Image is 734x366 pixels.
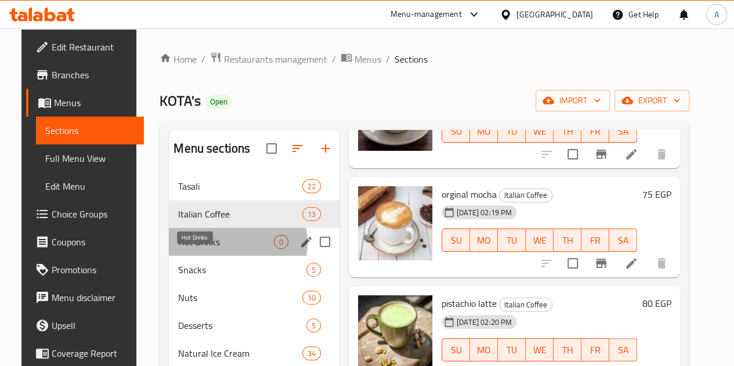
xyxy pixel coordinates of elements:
span: Choice Groups [52,207,135,221]
span: WE [530,342,549,358]
span: [DATE] 02:19 PM [452,207,516,218]
span: export [624,93,680,108]
a: Edit menu item [624,147,638,161]
a: Sections [36,117,144,144]
a: Home [160,52,197,66]
button: import [536,90,610,111]
span: 0 [274,237,288,248]
nav: breadcrumb [160,52,689,67]
button: WE [526,119,554,143]
span: SA [614,123,632,140]
div: items [302,179,321,193]
span: Restaurants management [224,52,327,66]
span: Desserts [178,318,306,332]
span: KOTA's [160,88,201,114]
li: / [201,52,205,66]
span: Hot Drinks [178,235,274,249]
span: Select to update [561,142,585,166]
div: Italian Coffee13 [169,200,339,228]
button: FR [581,119,609,143]
div: Desserts5 [169,311,339,339]
button: SU [442,229,470,252]
span: TU [502,123,521,140]
li: / [386,52,390,66]
span: MO [475,123,493,140]
span: Coupons [52,235,135,249]
span: Italian Coffee [500,189,552,202]
div: [GEOGRAPHIC_DATA] [516,8,593,21]
span: MO [475,232,493,249]
button: WE [526,338,554,361]
span: Menus [355,52,381,66]
span: Italian Coffee [178,207,302,221]
button: SU [442,338,470,361]
h6: 80 EGP [642,295,671,311]
button: FR [581,229,609,252]
button: Branch-specific-item [587,249,615,277]
span: Upsell [52,318,135,332]
a: Promotions [26,256,144,284]
div: items [302,291,321,305]
div: Italian Coffee [499,189,552,202]
button: Add section [312,135,339,162]
span: Edit Menu [45,179,135,193]
span: SA [614,342,632,358]
button: edit [298,233,315,251]
span: Sort sections [284,135,312,162]
span: FR [586,342,605,358]
h2: Menu sections [173,140,250,157]
button: SA [609,119,637,143]
button: MO [470,119,498,143]
span: Snacks [178,263,306,277]
span: orginal mocha [442,186,497,203]
span: Natural Ice Cream [178,346,302,360]
span: SU [447,342,465,358]
span: MO [475,342,493,358]
span: FR [586,232,605,249]
button: SA [609,338,637,361]
div: items [302,346,321,360]
span: 5 [307,320,320,331]
span: Tasali [178,179,302,193]
span: Full Menu View [45,151,135,165]
img: orginal mocha [358,186,432,260]
button: TH [554,229,581,252]
a: Edit Restaurant [26,33,144,61]
a: Upsell [26,311,144,339]
div: Italian Coffee [499,298,552,311]
a: Restaurants management [210,52,327,67]
button: MO [470,229,498,252]
span: FR [586,123,605,140]
span: SU [447,123,465,140]
span: Sections [45,124,135,137]
button: FR [581,338,609,361]
button: TU [498,119,526,143]
span: A [714,8,719,21]
button: SA [609,229,637,252]
a: Edit menu item [624,256,638,270]
button: MO [470,338,498,361]
span: Coverage Report [52,346,135,360]
span: Italian Coffee [500,298,552,311]
span: 10 [303,292,320,303]
a: Full Menu View [36,144,144,172]
span: Sections [395,52,428,66]
span: SU [447,232,465,249]
div: Hot Drinks0edit [169,228,339,256]
button: export [614,90,689,111]
a: Menus [26,89,144,117]
span: Promotions [52,263,135,277]
span: SA [614,232,632,249]
button: TU [498,338,526,361]
div: Snacks5 [169,256,339,284]
div: items [274,235,288,249]
div: Open [205,95,232,109]
span: Nuts [178,291,302,305]
div: Menu-management [390,8,462,21]
span: TH [558,123,577,140]
span: TH [558,232,577,249]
